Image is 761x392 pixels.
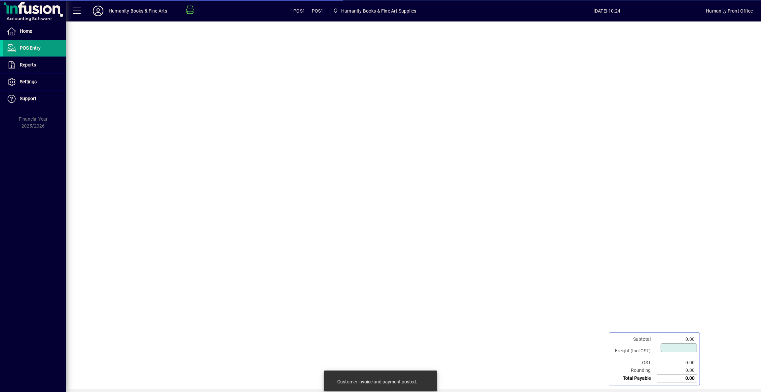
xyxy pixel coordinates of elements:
span: Home [20,28,32,34]
td: 0.00 [657,359,697,367]
button: Profile [88,5,109,17]
td: Rounding [612,367,657,374]
td: 0.00 [657,374,697,382]
span: Settings [20,79,37,84]
span: POS1 [312,6,324,16]
span: POS Entry [20,45,41,51]
td: Freight (Incl GST) [612,343,657,359]
span: Humanity Books & Fine Art Supplies [341,6,416,16]
td: GST [612,359,657,367]
td: Total Payable [612,374,657,382]
div: Humanity Front Office [706,6,753,16]
a: Reports [3,57,66,73]
span: POS1 [293,6,305,16]
a: Settings [3,74,66,90]
div: Customer invoice and payment posted. [337,378,417,385]
span: Humanity Books & Fine Art Supplies [330,5,419,17]
span: [DATE] 10:24 [508,6,706,16]
span: Support [20,96,36,101]
td: 0.00 [657,367,697,374]
a: Support [3,91,66,107]
td: 0.00 [657,335,697,343]
a: Home [3,23,66,40]
td: Subtotal [612,335,657,343]
div: Humanity Books & Fine Arts [109,6,167,16]
span: Reports [20,62,36,67]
